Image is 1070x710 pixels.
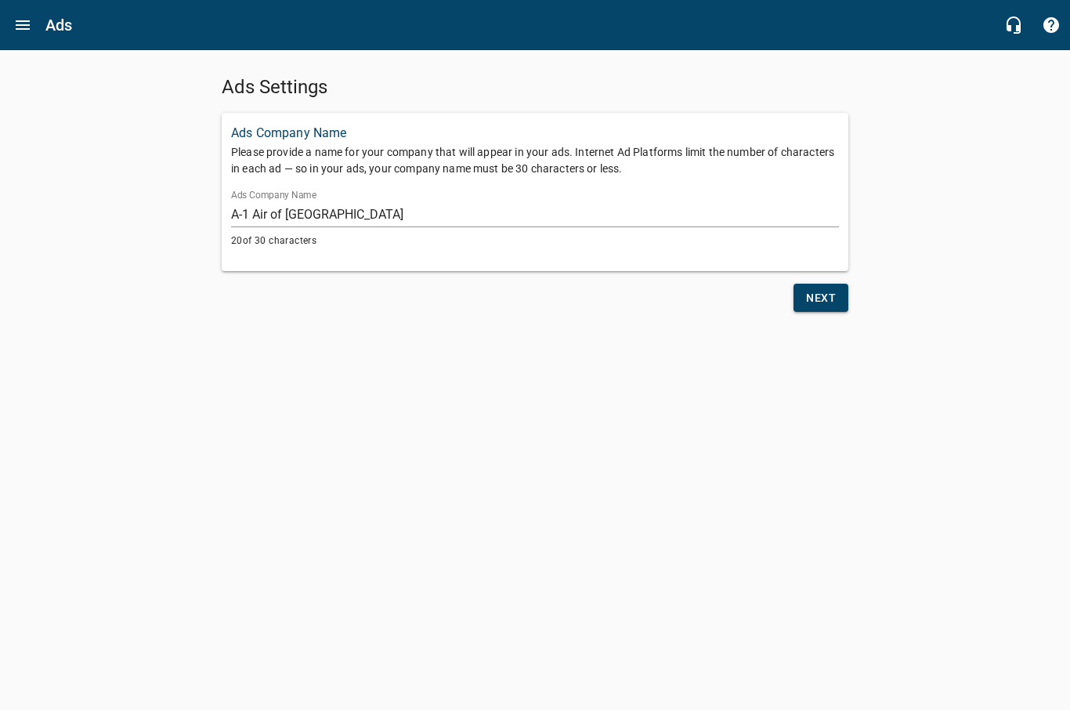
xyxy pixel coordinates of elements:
button: Live Chat [995,6,1032,44]
h6: Ads Company Name [231,122,839,144]
button: Next [793,284,848,313]
h6: Ads [45,13,72,38]
p: Please provide a name for your company that will appear in your ads. Internet Ad Platforms limit ... [231,144,839,177]
p: 20 of 30 characters [231,234,839,249]
h5: Ads Settings [222,75,529,100]
button: Open drawer [4,6,42,44]
span: Next [806,288,836,308]
label: Ads Company Name [231,190,316,200]
button: Support Portal [1032,6,1070,44]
